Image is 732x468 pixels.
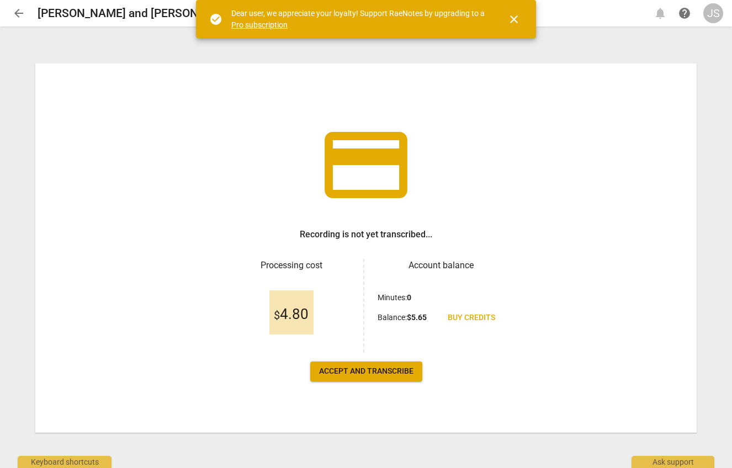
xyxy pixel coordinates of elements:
h3: Processing cost [228,259,354,272]
button: Close [501,6,527,33]
h3: Account balance [378,259,504,272]
div: Keyboard shortcuts [18,456,112,468]
span: check_circle [209,13,222,26]
button: JS [703,3,723,23]
span: arrow_back [12,7,25,20]
b: 0 [407,293,411,302]
a: Pro subscription [231,20,288,29]
div: Ask support [632,456,714,468]
span: credit_card [316,115,416,215]
a: Buy credits [439,308,504,328]
span: close [507,13,521,26]
p: Balance : [378,312,427,323]
span: $ [274,309,280,322]
h3: Recording is not yet transcribed... [300,228,432,241]
button: Accept and transcribe [310,361,422,381]
span: Accept and transcribe [319,366,413,377]
a: Help [675,3,694,23]
span: 4.80 [274,306,309,323]
span: Buy credits [448,312,495,323]
b: $ 5.65 [407,313,427,322]
div: Dear user, we appreciate your loyalty! Support RaeNotes by upgrading to a [231,8,487,30]
h2: [PERSON_NAME] and [PERSON_NAME] [38,7,239,20]
p: Minutes : [378,292,411,304]
span: help [678,7,691,20]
